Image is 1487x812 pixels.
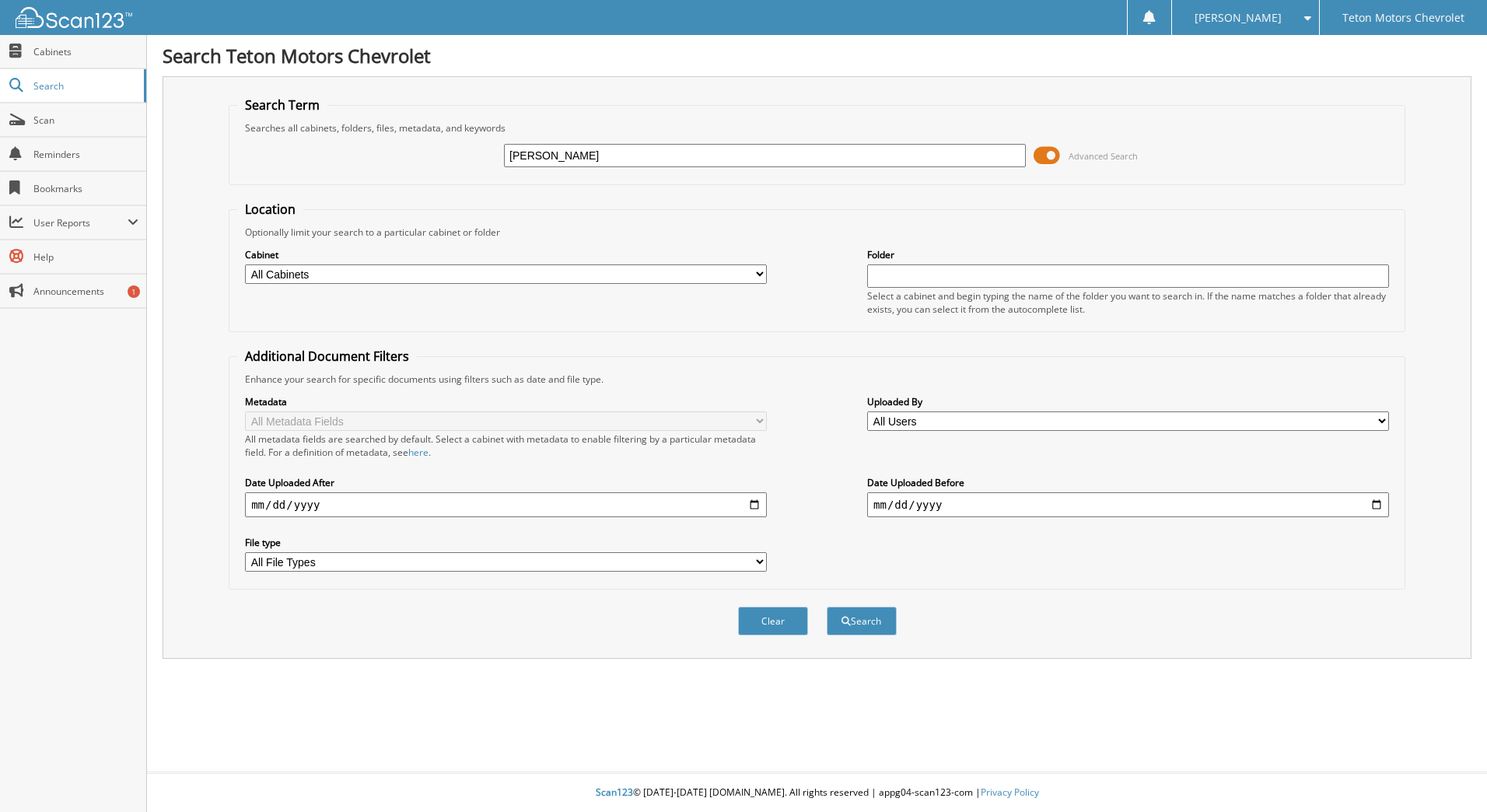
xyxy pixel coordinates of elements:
[867,289,1389,316] div: Select a cabinet and begin typing the name of the folder you want to search in. If the name match...
[245,395,767,408] label: Metadata
[237,226,1397,239] div: Optionally limit your search to a particular cabinet or folder
[245,476,767,489] label: Date Uploaded After
[147,774,1487,812] div: © [DATE]-[DATE] [DOMAIN_NAME]. All rights reserved | appg04-scan123-com |
[867,395,1389,408] label: Uploaded By
[33,148,138,161] span: Reminders
[237,348,417,365] legend: Additional Document Filters
[33,79,136,93] span: Search
[245,492,767,517] input: start
[827,607,897,635] button: Search
[1409,737,1487,812] iframe: Chat Widget
[245,248,767,261] label: Cabinet
[33,114,138,127] span: Scan
[867,476,1389,489] label: Date Uploaded Before
[981,786,1039,799] a: Privacy Policy
[237,201,303,218] legend: Location
[33,216,128,229] span: User Reports
[1069,150,1138,162] span: Advanced Search
[867,248,1389,261] label: Folder
[245,432,767,459] div: All metadata fields are searched by default. Select a cabinet with metadata to enable filtering b...
[16,7,132,28] img: scan123-logo-white.svg
[237,121,1397,135] div: Searches all cabinets, folders, files, metadata, and keywords
[33,285,138,298] span: Announcements
[1342,13,1464,23] span: Teton Motors Chevrolet
[163,43,1471,68] h1: Search Teton Motors Chevrolet
[33,45,138,58] span: Cabinets
[33,250,138,264] span: Help
[867,492,1389,517] input: end
[237,96,327,114] legend: Search Term
[738,607,808,635] button: Clear
[237,373,1397,386] div: Enhance your search for specific documents using filters such as date and file type.
[33,182,138,195] span: Bookmarks
[408,446,429,459] a: here
[128,285,140,298] div: 1
[1195,13,1282,23] span: [PERSON_NAME]
[245,536,767,549] label: File type
[596,786,633,799] span: Scan123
